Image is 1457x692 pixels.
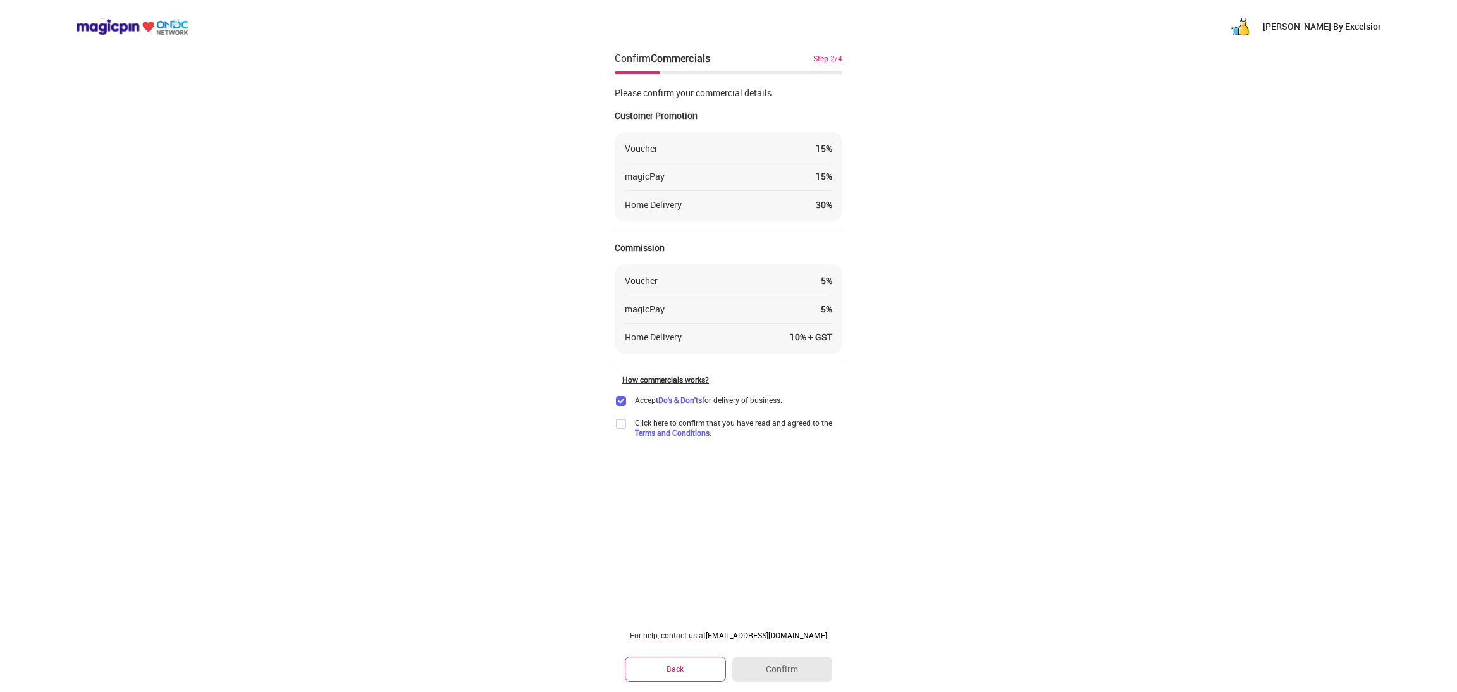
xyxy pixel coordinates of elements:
[615,395,627,407] img: checkbox_purple.ceb64cee.svg
[1227,14,1253,39] img: bpd6oSkDC0rVbgsheQoUnQuMu8GF4OfmvQOJMT28SHMzpTyMngEzlY1hJTJE0xydaz3wYMO63F21kwdJkI7vzz5v7JZc
[625,630,832,640] div: For help, contact us at
[635,417,842,438] span: Click here to confirm that you have read and agreed to the
[615,417,627,430] img: home-delivery-unchecked-checkbox-icon.f10e6f61.svg
[1263,20,1381,33] p: [PERSON_NAME] By Excelsior
[635,428,711,438] a: Terms and Conditions.
[625,142,658,155] div: Voucher
[625,170,665,183] div: magicPay
[615,87,842,99] div: Please confirm your commercial details
[821,303,832,316] div: 5 %
[615,51,710,66] div: Confirm
[658,395,702,405] a: Do's & Don'ts
[625,275,658,287] div: Voucher
[625,331,682,343] div: Home Delivery
[615,242,842,254] div: Commission
[813,53,842,64] div: Step 2/4
[816,170,832,183] div: 15 %
[625,303,665,316] div: magicPay
[706,630,827,640] a: [EMAIL_ADDRESS][DOMAIN_NAME]
[622,374,842,385] div: How commercials works?
[635,395,782,405] div: Accept for delivery of business.
[821,275,832,287] div: 5 %
[651,51,710,65] div: Commercials
[790,331,832,343] div: 10 % + GST
[816,142,832,155] div: 15 %
[732,657,832,682] button: Confirm
[615,109,842,122] div: Customer Promotion
[76,18,188,35] img: ondc-logo-new-small.8a59708e.svg
[625,657,726,681] button: Back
